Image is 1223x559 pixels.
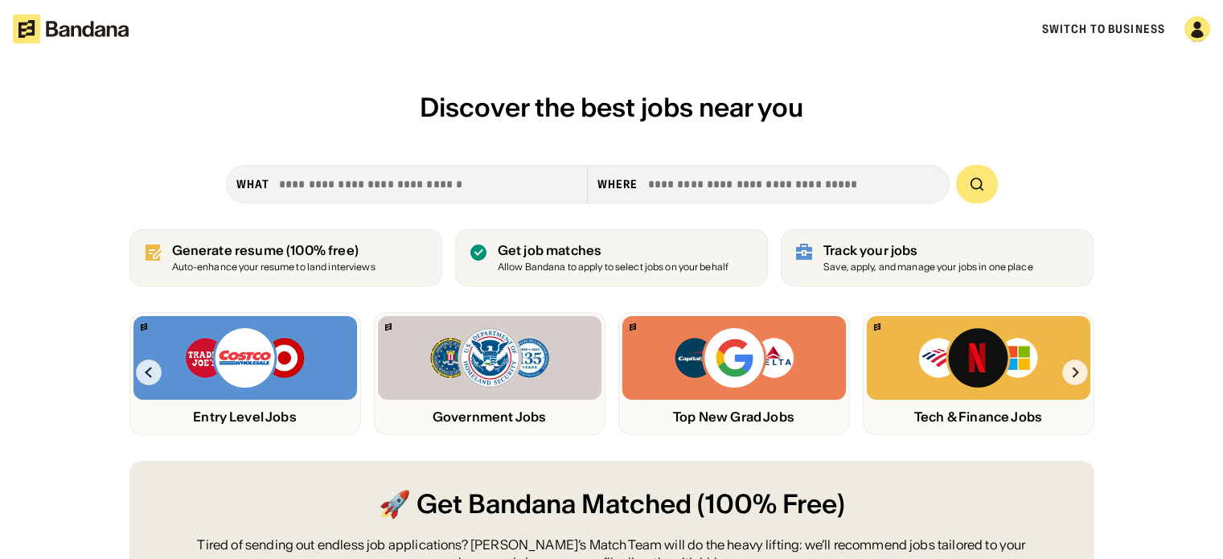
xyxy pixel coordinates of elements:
[236,177,269,191] div: what
[129,229,442,286] a: Generate resume (100% free)Auto-enhance your resume to land interviews
[184,326,306,390] img: Trader Joe’s, Costco, Target logos
[622,409,846,425] div: Top New Grad Jobs
[455,229,768,286] a: Get job matches Allow Bandana to apply to select jobs on your behalf
[781,229,1094,286] a: Track your jobs Save, apply, and manage your jobs in one place
[420,91,803,124] span: Discover the best jobs near you
[172,262,376,273] div: Auto-enhance your resume to land interviews
[1042,22,1165,36] a: Switch to Business
[874,323,880,331] img: Bandana logo
[823,243,1033,258] div: Track your jobs
[597,177,638,191] div: Where
[867,409,1090,425] div: Tech & Finance Jobs
[1062,360,1088,385] img: Right Arrow
[133,409,357,425] div: Entry Level Jobs
[379,487,692,523] span: 🚀 Get Bandana Matched
[286,242,359,258] span: (100% free)
[429,326,551,390] img: FBI, DHS, MWRD logos
[498,243,728,258] div: Get job matches
[129,312,361,435] a: Bandana logoTrader Joe’s, Costco, Target logosEntry Level Jobs
[13,14,129,43] img: Bandana logotype
[823,262,1033,273] div: Save, apply, and manage your jobs in one place
[374,312,605,435] a: Bandana logoFBI, DHS, MWRD logosGovernment Jobs
[863,312,1094,435] a: Bandana logoBank of America, Netflix, Microsoft logosTech & Finance Jobs
[618,312,850,435] a: Bandana logoCapital One, Google, Delta logosTop New Grad Jobs
[673,326,795,390] img: Capital One, Google, Delta logos
[378,409,601,425] div: Government Jobs
[136,360,162,385] img: Left Arrow
[697,487,845,523] span: (100% Free)
[172,243,376,258] div: Generate resume
[498,262,728,273] div: Allow Bandana to apply to select jobs on your behalf
[385,323,392,331] img: Bandana logo
[917,326,1039,390] img: Bank of America, Netflix, Microsoft logos
[141,323,147,331] img: Bandana logo
[630,323,636,331] img: Bandana logo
